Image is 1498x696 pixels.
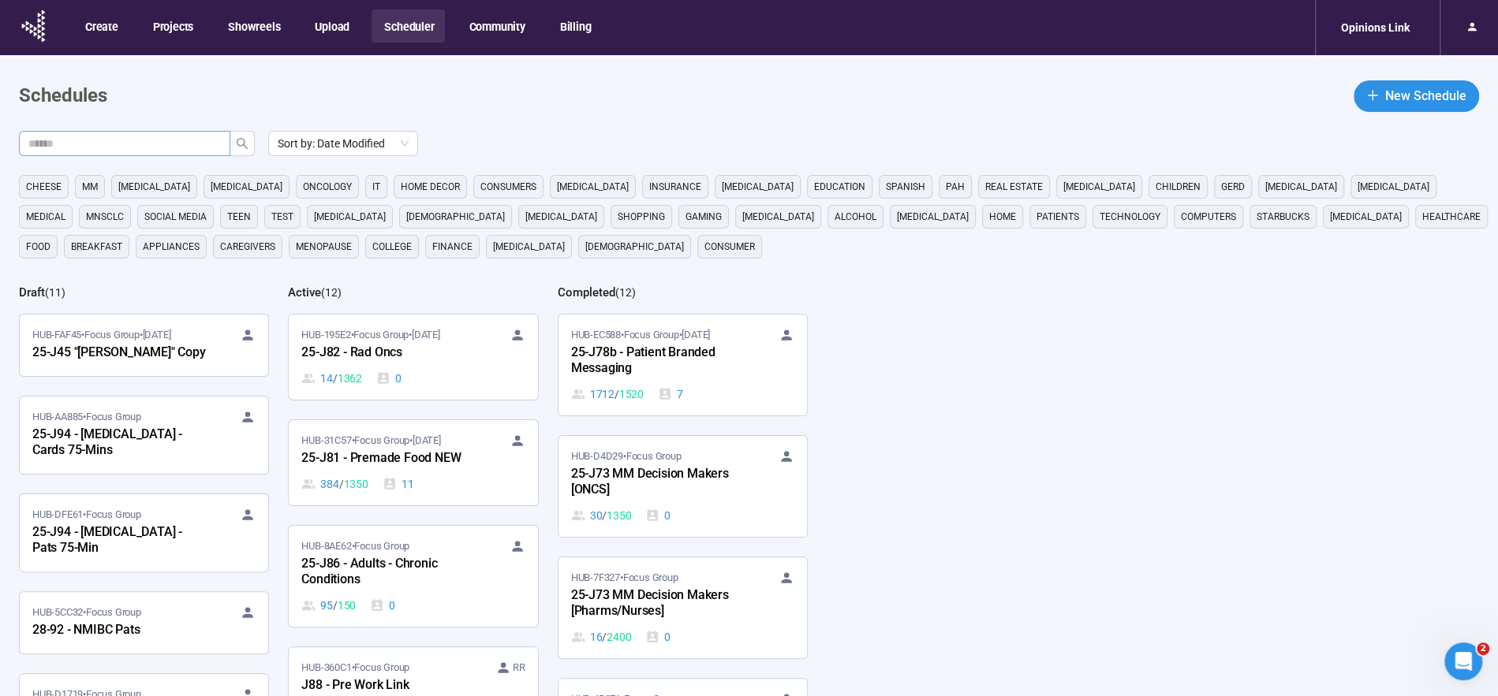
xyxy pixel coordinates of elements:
span: breakfast [71,239,122,255]
h1: Schedules [19,81,107,111]
div: 25-J81 - Premade Food NEW [301,448,475,469]
span: HUB-31C57 • Focus Group • [301,433,440,448]
a: HUB-FAF45•Focus Group•[DATE]25-J45 "[PERSON_NAME]" Copy [20,315,268,376]
span: HUB-360C1 • Focus Group [301,660,409,676]
button: Upload [302,9,360,43]
div: J88 - Pre Work Link [301,676,475,696]
button: search [230,131,255,156]
time: [DATE] [682,329,710,341]
span: search [236,137,248,150]
span: [MEDICAL_DATA] [722,179,794,195]
a: HUB-EC588•Focus Group•[DATE]25-J78b - Patient Branded Messaging1712 / 15207 [558,315,807,415]
span: [MEDICAL_DATA] [1330,209,1402,225]
span: it [372,179,380,195]
div: 0 [370,597,395,614]
time: [DATE] [143,329,171,341]
a: HUB-195E2•Focus Group•[DATE]25-J82 - Rad Oncs14 / 13620 [289,315,537,400]
span: appliances [143,239,200,255]
span: HUB-7F327 • Focus Group [571,570,678,586]
div: 25-J73 MM Decision Makers [Pharms/Nurses] [571,586,745,622]
span: education [814,179,865,195]
span: Insurance [649,179,701,195]
span: home decor [401,179,460,195]
span: [MEDICAL_DATA] [493,239,565,255]
span: MM [82,179,98,195]
div: 1712 [571,385,644,403]
span: HUB-FAF45 • Focus Group • [32,327,170,343]
span: Sort by: Date Modified [278,132,409,155]
span: [MEDICAL_DATA] [314,209,386,225]
a: HUB-5CC32•Focus Group28-92 - NMIBC Pats [20,592,268,653]
span: ( 12 ) [615,286,636,299]
span: [MEDICAL_DATA] [1063,179,1135,195]
span: 2 [1477,642,1489,655]
span: caregivers [220,239,275,255]
time: [DATE] [412,329,440,341]
div: 28-92 - NMIBC Pats [32,620,206,641]
span: technology [1100,209,1160,225]
span: home [989,209,1016,225]
span: 2400 [607,628,631,646]
div: 0 [376,370,402,387]
span: HUB-8AE62 • Focus Group [301,538,409,554]
div: 11 [383,475,414,493]
span: college [372,239,412,255]
span: [DEMOGRAPHIC_DATA] [585,239,684,255]
span: [MEDICAL_DATA] [1358,179,1429,195]
span: 1362 [338,370,362,387]
span: HUB-195E2 • Focus Group • [301,327,439,343]
button: Community [456,9,536,43]
span: 150 [338,597,356,614]
span: real estate [985,179,1043,195]
span: Teen [227,209,251,225]
span: [MEDICAL_DATA] [118,179,190,195]
span: / [602,507,607,524]
span: [DEMOGRAPHIC_DATA] [406,209,505,225]
a: HUB-DFE61•Focus Group25-J94 - [MEDICAL_DATA] - Pats 75-Min [20,494,268,571]
span: / [333,597,338,614]
span: [MEDICAL_DATA] [557,179,629,195]
button: Scheduler [372,9,445,43]
div: 384 [301,475,368,493]
span: gaming [685,209,722,225]
span: / [333,370,338,387]
span: consumer [704,239,755,255]
span: [MEDICAL_DATA] [525,209,597,225]
span: shopping [618,209,665,225]
h2: Active [288,285,321,300]
span: HUB-5CC32 • Focus Group [32,605,141,620]
a: HUB-AA885•Focus Group25-J94 - [MEDICAL_DATA] - Cards 75-Mins [20,396,268,474]
span: ( 11 ) [45,286,65,299]
span: consumers [480,179,536,195]
div: 25-J82 - Rad Oncs [301,343,475,363]
span: [MEDICAL_DATA] [1265,179,1337,195]
a: HUB-31C57•Focus Group•[DATE]25-J81 - Premade Food NEW384 / 135011 [289,420,537,505]
div: 95 [301,597,356,614]
span: 1350 [607,507,631,524]
div: 25-J78b - Patient Branded Messaging [571,343,745,379]
span: finance [432,239,473,255]
span: menopause [296,239,352,255]
div: 16 [571,628,632,646]
div: 14 [301,370,362,387]
span: / [615,385,619,403]
span: GERD [1221,179,1245,195]
span: mnsclc [86,209,124,225]
button: Showreels [215,9,291,43]
span: medical [26,209,65,225]
button: Projects [140,9,204,43]
div: 25-J73 MM Decision Makers [ONCS] [571,464,745,501]
span: New Schedule [1385,86,1466,106]
iframe: Intercom live chat [1444,642,1482,680]
span: cheese [26,179,62,195]
span: RR [513,660,525,676]
span: / [602,628,607,646]
a: HUB-8AE62•Focus Group25-J86 - Adults - Chronic Conditions95 / 1500 [289,526,537,627]
span: / [339,475,344,493]
span: oncology [303,179,352,195]
a: HUB-7F327•Focus Group25-J73 MM Decision Makers [Pharms/Nurses]16 / 24000 [558,557,807,658]
span: 1350 [344,475,368,493]
button: Billing [547,9,603,43]
span: [MEDICAL_DATA] [742,209,814,225]
span: starbucks [1257,209,1309,225]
